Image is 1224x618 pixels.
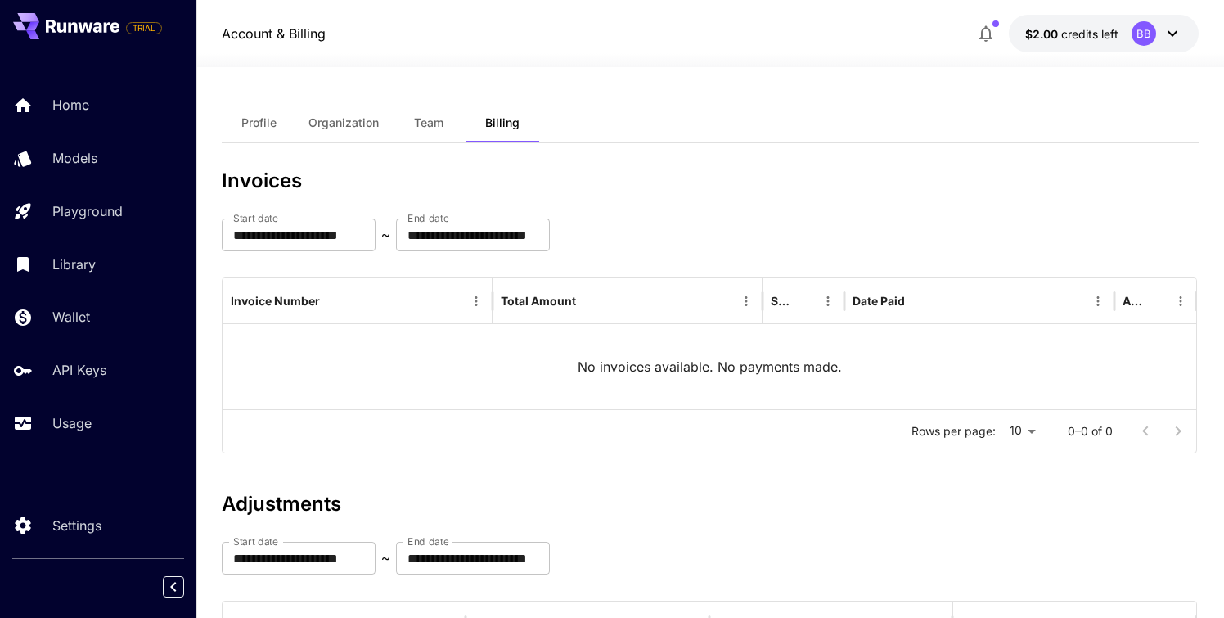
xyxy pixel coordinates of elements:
[52,360,106,380] p: API Keys
[1068,423,1113,440] p: 0–0 of 0
[233,535,278,548] label: Start date
[465,290,488,313] button: Menu
[485,115,520,130] span: Billing
[233,211,278,225] label: Start date
[163,576,184,598] button: Collapse sidebar
[52,516,101,535] p: Settings
[1061,27,1118,41] span: credits left
[1087,290,1109,313] button: Menu
[578,357,842,377] p: No invoices available. No payments made.
[1025,25,1118,43] div: $1.9994
[578,290,601,313] button: Sort
[1123,294,1145,308] div: Action
[414,115,443,130] span: Team
[1132,21,1156,46] div: BB
[735,290,758,313] button: Menu
[175,572,196,602] div: Collapse sidebar
[222,493,1198,516] h3: Adjustments
[222,169,1198,192] h3: Invoices
[322,290,344,313] button: Sort
[381,225,390,245] p: ~
[1146,290,1169,313] button: Sort
[127,22,161,34] span: TRIAL
[911,423,996,440] p: Rows per page:
[52,95,89,115] p: Home
[52,148,97,168] p: Models
[771,294,792,308] div: Status
[1009,15,1199,52] button: $1.9994BB
[52,201,123,221] p: Playground
[308,115,379,130] span: Organization
[907,290,929,313] button: Sort
[52,413,92,433] p: Usage
[794,290,817,313] button: Sort
[52,307,90,327] p: Wallet
[222,24,326,43] a: Account & Billing
[1002,419,1042,443] div: 10
[126,18,162,38] span: Add your payment card to enable full platform functionality.
[817,290,839,313] button: Menu
[1169,290,1192,313] button: Menu
[241,115,277,130] span: Profile
[853,294,905,308] div: Date Paid
[407,211,448,225] label: End date
[1025,27,1061,41] span: $2.00
[501,294,576,308] div: Total Amount
[222,24,326,43] nav: breadcrumb
[407,535,448,548] label: End date
[231,294,320,308] div: Invoice Number
[52,255,96,274] p: Library
[381,548,390,568] p: ~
